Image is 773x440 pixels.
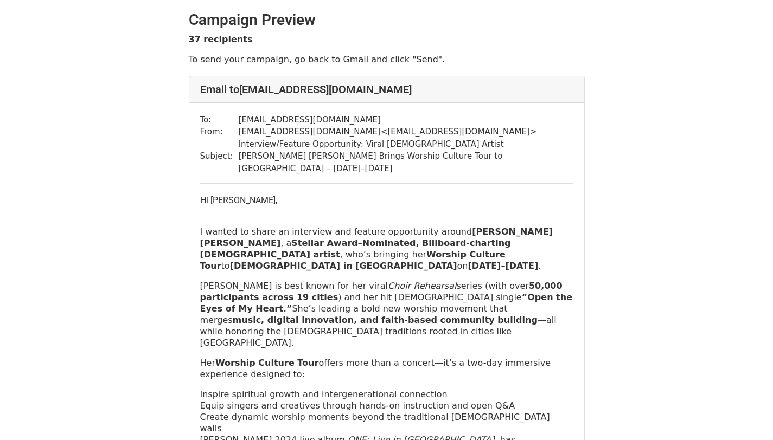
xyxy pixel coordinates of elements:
td: [EMAIL_ADDRESS][DOMAIN_NAME] < [EMAIL_ADDRESS][DOMAIN_NAME] > [239,126,573,138]
p: Equip singers and creatives through hands-on instruction and open Q&A [200,400,573,411]
strong: [DEMOGRAPHIC_DATA] in [GEOGRAPHIC_DATA] [230,261,457,271]
h2: Campaign Preview [189,11,585,29]
strong: 50,000 participants across 19 cities [200,281,563,302]
td: [EMAIL_ADDRESS][DOMAIN_NAME] [239,114,573,126]
em: Choir Rehearsal [388,281,456,291]
strong: [DATE]–[DATE] [468,261,538,271]
td: Interview/Feature Opportunity: Viral [DEMOGRAPHIC_DATA] Artist [PERSON_NAME] [PERSON_NAME] Brings... [239,138,573,175]
strong: Worship Culture Tour [215,358,318,368]
td: To: [200,114,239,126]
strong: music, digital innovation, and faith-based community building [233,315,538,325]
p: To send your campaign, go back to Gmail and click "Send". [189,54,585,65]
td: Subject: [200,138,239,175]
p: Create dynamic worship moments beyond the traditional [DEMOGRAPHIC_DATA] walls [200,411,573,434]
strong: Worship Culture Tour [200,249,506,271]
p: Inspire spiritual growth and intergenerational connection [200,389,573,400]
strong: [PERSON_NAME] [PERSON_NAME] [200,227,553,248]
p: I wanted to share an interview and feature opportunity around , a , who’s bringing her to on . [200,226,573,271]
span: Hi [PERSON_NAME], [200,195,277,205]
p: Her offers more than a concert—it’s a two-day immersive experience designed to: [200,357,573,380]
td: From: [200,126,239,138]
h4: Email to [EMAIL_ADDRESS][DOMAIN_NAME] [200,83,573,96]
strong: 37 recipients [189,34,253,44]
strong: Stellar Award–Nominated, Billboard-charting [DEMOGRAPHIC_DATA] artist [200,238,511,260]
strong: “Open the Eyes of My Heart.” [200,292,572,314]
p: [PERSON_NAME] is best known for her viral series (with over ) and her hit [DEMOGRAPHIC_DATA] sing... [200,280,573,348]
